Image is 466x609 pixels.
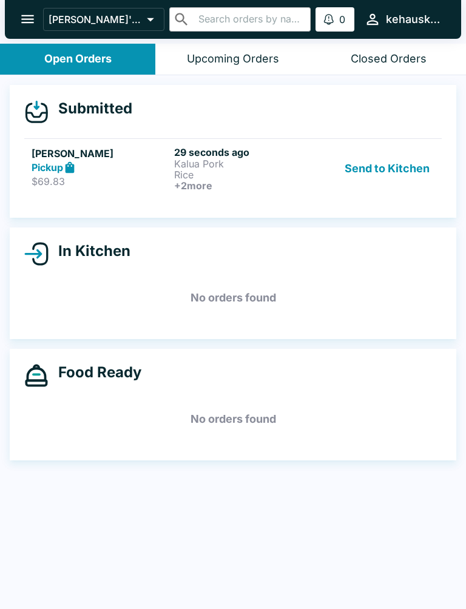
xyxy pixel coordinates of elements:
button: open drawer [12,4,43,35]
div: Open Orders [44,52,112,66]
a: [PERSON_NAME]Pickup$69.8329 seconds agoKalua PorkRice+2moreSend to Kitchen [24,138,442,198]
p: $69.83 [32,175,169,187]
button: [PERSON_NAME]'s Kitchen [43,8,164,31]
div: Upcoming Orders [187,52,279,66]
p: Kalua Pork [174,158,312,169]
div: kehauskitchen [386,12,442,27]
h5: [PERSON_NAME] [32,146,169,161]
button: Send to Kitchen [340,146,434,191]
h5: No orders found [24,276,442,320]
strong: Pickup [32,161,63,173]
button: kehauskitchen [359,6,447,32]
input: Search orders by name or phone number [195,11,306,28]
h4: Food Ready [49,363,141,382]
p: [PERSON_NAME]'s Kitchen [49,13,142,25]
h6: 29 seconds ago [174,146,312,158]
h6: + 2 more [174,180,312,191]
p: 0 [339,13,345,25]
h4: Submitted [49,99,132,118]
p: Rice [174,169,312,180]
div: Closed Orders [351,52,427,66]
h5: No orders found [24,397,442,441]
h4: In Kitchen [49,242,130,260]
